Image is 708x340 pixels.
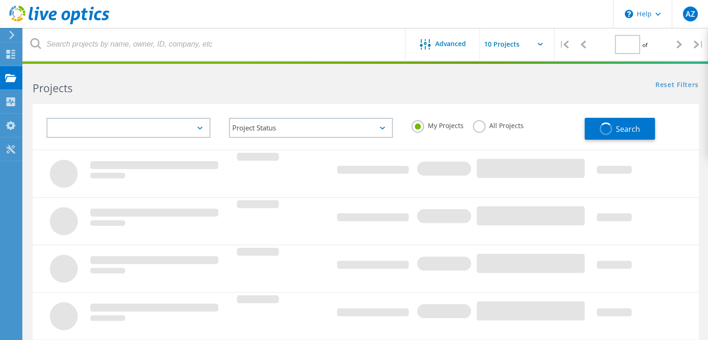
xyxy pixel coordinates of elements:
div: | [689,28,708,61]
span: Advanced [435,41,466,47]
button: Search [585,118,655,140]
label: My Projects [411,120,464,129]
svg: \n [625,10,633,18]
span: of [642,41,647,49]
div: | [554,28,573,61]
b: Projects [33,81,73,95]
label: All Projects [473,120,524,129]
a: Reset Filters [655,82,699,89]
span: AZ [685,10,695,18]
input: Search projects by name, owner, ID, company, etc [23,28,406,61]
a: Live Optics Dashboard [9,20,109,26]
div: Project Status [229,118,393,138]
span: Search [616,124,640,134]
